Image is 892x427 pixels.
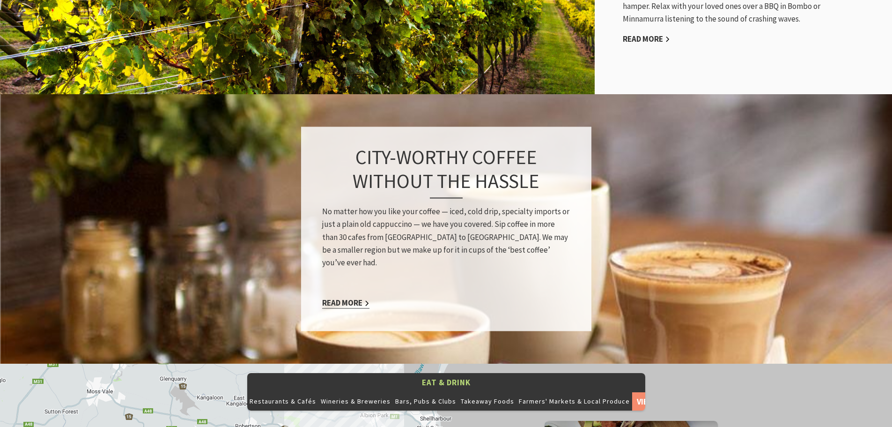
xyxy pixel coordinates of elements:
[516,392,632,411] button: Farmers' Markets & Local Produce
[632,392,659,411] a: View All
[322,206,570,270] p: No matter how you like your coffee — iced, cold drip, specialty imports or just a plain old cappu...
[247,373,645,392] button: Eat & Drink
[393,392,458,411] button: Bars, Pubs & Clubs
[458,392,516,411] button: Takeaway Foods
[322,298,369,309] a: Read More
[623,34,670,45] a: Read More
[318,392,393,411] button: Wineries & Breweries
[322,146,570,199] h3: City-worthy coffee without the hassle
[247,392,318,411] button: Restaurants & Cafés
